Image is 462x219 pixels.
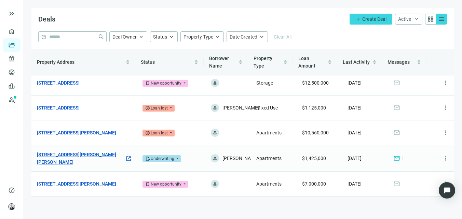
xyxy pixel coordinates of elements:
[8,187,15,194] span: help
[151,155,174,162] div: Underwriting
[112,34,137,40] span: Deal Owner
[271,31,295,42] button: Clear All
[125,156,132,162] span: open_in_new
[222,129,224,137] span: -
[213,181,217,186] span: person
[398,16,411,22] span: Active
[151,130,168,136] div: Loan lost
[222,154,259,162] span: [PERSON_NAME]
[393,79,400,86] span: mail
[302,80,329,86] span: $12,500,000
[145,156,150,161] span: edit_document
[259,34,265,40] span: keyboard_arrow_up
[125,155,132,163] a: open_in_new
[439,76,452,90] button: more_vert
[393,180,400,187] span: mail
[439,177,452,191] button: more_vert
[230,34,257,40] span: Date Created
[427,16,434,23] span: grid_view
[153,34,167,40] span: Status
[222,180,224,188] span: -
[302,181,326,187] span: $7,000,000
[222,79,224,87] span: -
[213,81,217,85] span: person
[256,181,282,187] span: Apartments
[213,156,217,161] span: person
[343,59,370,65] span: Last Activity
[348,80,362,86] span: [DATE]
[8,10,16,18] button: keyboard_double_arrow_right
[439,151,452,165] button: more_vert
[151,80,181,87] div: New opportunity
[145,182,150,187] span: bookmark
[442,79,449,86] span: more_vert
[442,129,449,136] span: more_vert
[184,34,213,40] span: Property Type
[37,104,80,112] a: [STREET_ADDRESS]
[151,181,181,188] div: New opportunity
[414,16,419,22] span: keyboard_arrow_down
[442,155,449,162] span: more_vert
[439,126,452,140] button: more_vert
[145,81,150,86] span: bookmark
[302,105,326,111] span: $1,125,000
[138,34,144,40] span: keyboard_arrow_up
[256,105,278,111] span: Mixed Use
[141,59,155,65] span: Status
[168,34,175,40] span: keyboard_arrow_up
[213,105,217,110] span: person
[393,129,400,136] span: mail
[439,182,455,199] div: Open Intercom Messenger
[348,105,362,111] span: [DATE]
[393,155,400,162] span: mail
[256,130,282,135] span: Apartments
[348,130,362,135] span: [DATE]
[215,34,221,40] span: keyboard_arrow_up
[9,204,15,210] img: avatar
[355,16,361,22] span: add
[402,155,404,162] span: 1
[8,55,13,62] span: account_balance
[41,34,46,40] span: help
[395,14,422,25] button: Activekeyboard_arrow_down
[302,156,326,161] span: $1,425,000
[302,130,329,135] span: $10,560,000
[222,104,259,112] span: [PERSON_NAME]
[348,181,362,187] span: [DATE]
[151,105,168,112] div: Loan lost
[37,180,116,188] a: [STREET_ADDRESS][PERSON_NAME]
[388,59,410,65] span: Messages
[145,106,150,111] span: cancel
[254,56,272,69] span: Property Type
[350,14,392,25] button: addCreate Deal
[209,56,229,69] span: Borrower Name
[37,59,74,65] span: Property Address
[298,56,315,69] span: Loan Amount
[438,16,445,23] span: menu
[442,104,449,111] span: more_vert
[348,156,362,161] span: [DATE]
[37,129,116,136] a: [STREET_ADDRESS][PERSON_NAME]
[145,131,150,135] span: cancel
[442,180,449,187] span: more_vert
[362,16,386,22] span: Create Deal
[256,156,282,161] span: Apartments
[213,130,217,135] span: person
[256,80,273,86] span: Storage
[37,151,125,166] a: [STREET_ADDRESS][PERSON_NAME][PERSON_NAME]
[439,101,452,115] button: more_vert
[37,79,80,87] a: [STREET_ADDRESS]
[393,104,400,111] span: mail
